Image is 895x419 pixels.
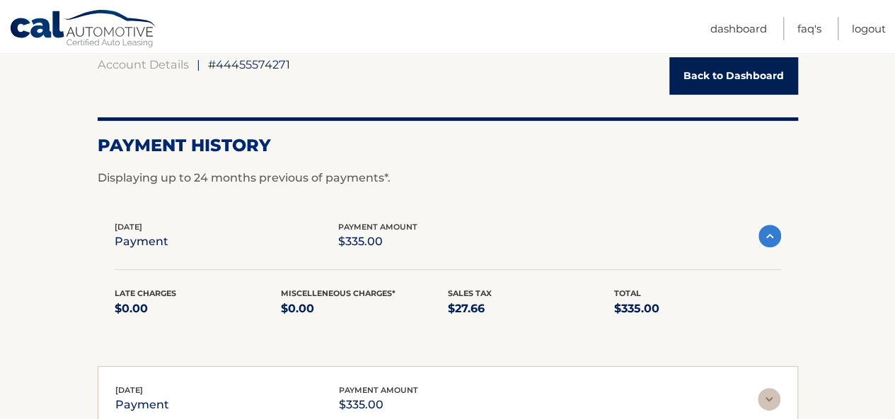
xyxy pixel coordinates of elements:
p: payment [115,232,168,252]
img: accordion-active.svg [758,225,781,247]
p: $27.66 [448,299,615,319]
a: Account Details [98,57,189,71]
h2: Payment History [98,135,798,156]
p: $335.00 [339,395,418,415]
a: Cal Automotive [9,9,158,50]
p: $0.00 [115,299,282,319]
p: $335.00 [338,232,417,252]
span: payment amount [339,385,418,395]
span: payment amount [338,222,417,232]
a: Back to Dashboard [669,57,798,95]
span: [DATE] [115,385,143,395]
span: Miscelleneous Charges* [281,288,395,298]
span: | [197,57,200,71]
p: $335.00 [614,299,781,319]
a: FAQ's [797,17,821,40]
p: payment [115,395,169,415]
p: Displaying up to 24 months previous of payments*. [98,170,798,187]
span: Late Charges [115,288,176,298]
p: $0.00 [281,299,448,319]
span: Total [614,288,641,298]
a: Dashboard [710,17,767,40]
span: #44455574271 [208,57,290,71]
span: [DATE] [115,222,142,232]
a: Logout [852,17,886,40]
img: accordion-rest.svg [758,388,780,411]
span: Sales Tax [448,288,492,298]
